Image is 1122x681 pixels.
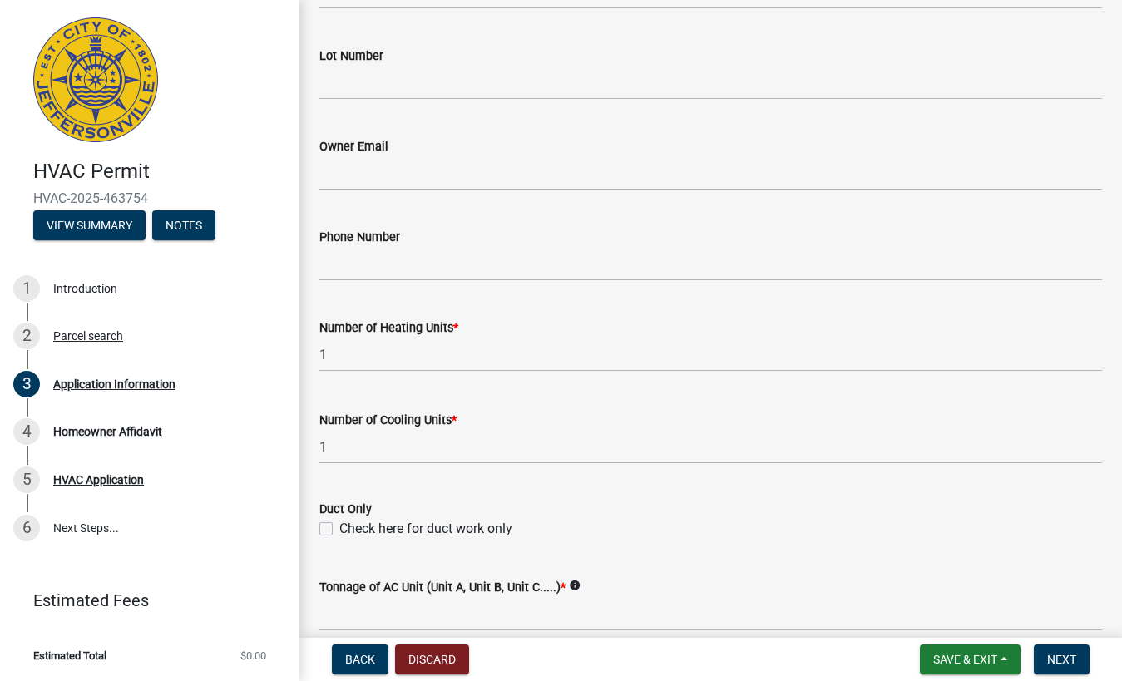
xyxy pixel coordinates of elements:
button: Save & Exit [920,644,1021,674]
div: 3 [13,371,40,397]
span: $0.00 [240,650,266,661]
label: Check here for duct work only [339,519,512,539]
span: Next [1047,653,1076,666]
wm-modal-confirm: Summary [33,220,146,233]
div: Parcel search [53,330,123,342]
label: Phone Number [319,232,400,244]
span: HVAC-2025-463754 [33,190,266,206]
label: Number of Cooling Units [319,415,457,427]
button: View Summary [33,210,146,240]
button: Notes [152,210,215,240]
label: Tonnage of AC Unit (Unit A, Unit B, Unit C.....) [319,582,566,594]
label: Duct Only [319,504,372,516]
div: 4 [13,418,40,445]
div: 1 [13,275,40,302]
label: Owner Email [319,141,388,153]
span: Back [345,653,375,666]
div: Homeowner Affidavit [53,426,162,437]
button: Next [1034,644,1090,674]
a: Estimated Fees [13,584,273,617]
img: City of Jeffersonville, Indiana [33,17,158,142]
span: Save & Exit [933,653,997,666]
label: Lot Number [319,51,383,62]
h4: HVAC Permit [33,160,286,184]
button: Discard [395,644,469,674]
div: Introduction [53,283,117,294]
span: Estimated Total [33,650,106,661]
div: 6 [13,515,40,541]
div: Application Information [53,378,175,390]
div: 5 [13,466,40,493]
div: 2 [13,323,40,349]
div: HVAC Application [53,474,144,486]
wm-modal-confirm: Notes [152,220,215,233]
i: info [569,580,581,591]
button: Back [332,644,388,674]
label: Number of Heating Units [319,323,458,334]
